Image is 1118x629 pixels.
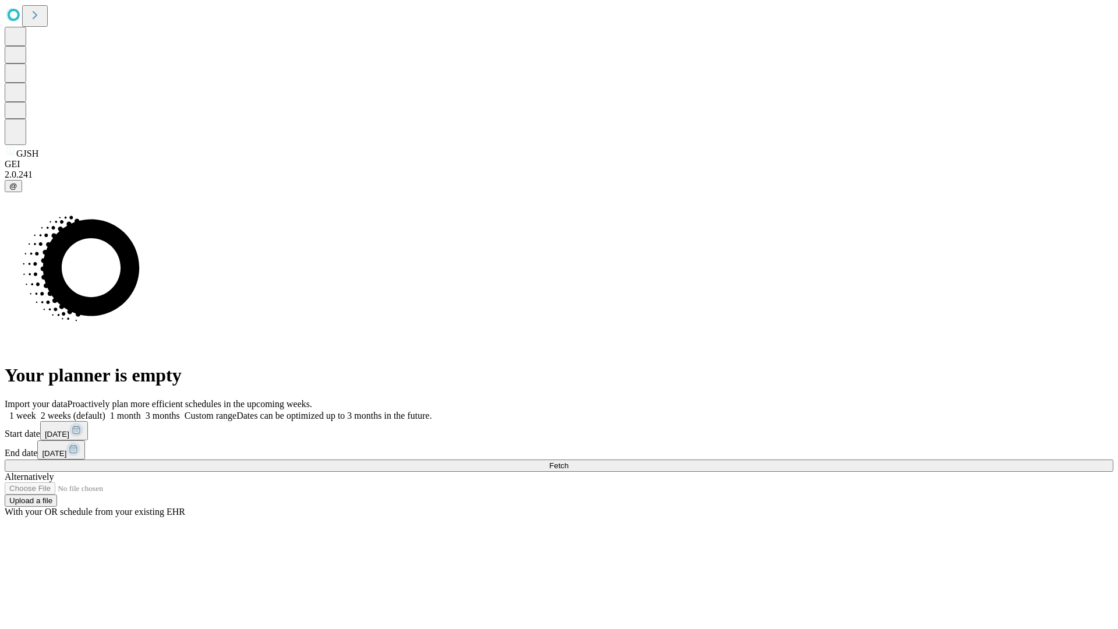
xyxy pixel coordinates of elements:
span: Alternatively [5,472,54,482]
span: [DATE] [45,430,69,439]
span: With your OR schedule from your existing EHR [5,507,185,517]
span: 2 weeks (default) [41,411,105,420]
button: Fetch [5,460,1113,472]
span: Custom range [185,411,236,420]
button: Upload a file [5,494,57,507]
div: End date [5,440,1113,460]
span: GJSH [16,149,38,158]
button: @ [5,180,22,192]
button: [DATE] [40,421,88,440]
span: Proactively plan more efficient schedules in the upcoming weeks. [68,399,312,409]
span: Dates can be optimized up to 3 months in the future. [236,411,431,420]
span: Fetch [549,461,568,470]
h1: Your planner is empty [5,365,1113,386]
span: 1 week [9,411,36,420]
span: @ [9,182,17,190]
div: 2.0.241 [5,169,1113,180]
span: 1 month [110,411,141,420]
div: Start date [5,421,1113,440]
button: [DATE] [37,440,85,460]
span: Import your data [5,399,68,409]
span: [DATE] [42,449,66,458]
span: 3 months [146,411,180,420]
div: GEI [5,159,1113,169]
